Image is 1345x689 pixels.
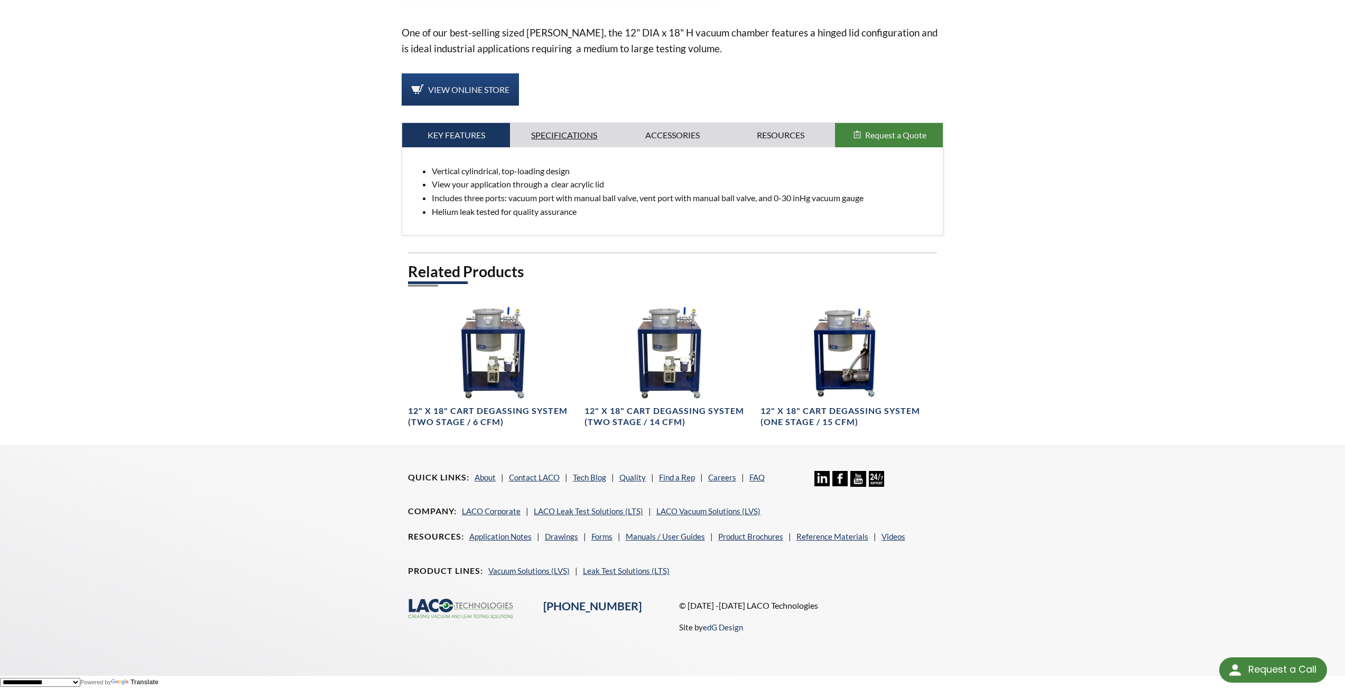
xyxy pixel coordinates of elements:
li: Includes three ports: vacuum port with manual ball valve, vent port with manual ball valve, and 0... [432,191,935,205]
a: Careers [708,473,736,482]
h4: Resources [408,531,464,542]
h4: Company [408,506,457,517]
a: Key Features [402,123,511,147]
p: Site by [679,621,743,634]
p: One of our best-selling sized [PERSON_NAME], the 12" DIA x 18" H vacuum chamber features a hinged... [402,25,944,56]
h4: 12" X 18" Cart Degassing System (Two Stage / 14 CFM) [585,405,755,428]
a: VDS1218015S Two Stage Degassing System image12" X 18" Cart Degassing System (One Stage / 15 CFM) [760,305,931,428]
a: Quality [619,473,646,482]
img: round button [1227,662,1244,678]
a: 24/7 Support [869,479,884,488]
li: Helium leak tested for quality assurance [432,205,935,219]
h4: 12" X 18" Cart Degassing System (Two Stage / 6 CFM) [408,405,578,428]
a: VDS1218006HS Degassing System, front view12" X 18" Cart Degassing System (Two Stage / 6 CFM) [408,305,578,428]
a: Find a Rep [659,473,695,482]
img: Google Translate [111,679,131,686]
a: View Online Store [402,73,519,106]
h4: Product Lines [408,565,483,577]
a: Translate [111,678,159,686]
a: LACO Corporate [462,506,521,516]
a: Contact LACO [509,473,560,482]
a: VDS1218015HS Degassing System image12" X 18" Cart Degassing System (Two Stage / 14 CFM) [585,305,755,428]
a: Vacuum Solutions (LVS) [488,566,570,575]
li: View your application through a clear acrylic lid [432,177,935,191]
a: Tech Blog [573,473,606,482]
h4: 12" X 18" Cart Degassing System (One Stage / 15 CFM) [760,405,931,428]
div: Request a Call [1219,657,1327,683]
p: © [DATE] -[DATE] LACO Technologies [679,599,938,612]
a: Drawings [545,532,578,541]
a: About [475,473,496,482]
h4: Quick Links [408,472,469,483]
span: View Online Store [428,84,509,95]
a: LACO Vacuum Solutions (LVS) [656,506,760,516]
span: Request a Quote [865,130,926,140]
div: Request a Call [1248,657,1316,682]
a: Forms [591,532,613,541]
a: Videos [882,532,905,541]
a: Product Brochures [718,532,783,541]
a: Leak Test Solutions (LTS) [583,566,670,575]
a: Accessories [618,123,727,147]
a: FAQ [749,473,765,482]
a: [PHONE_NUMBER] [543,599,642,613]
li: Vertical cylindrical, top-loading design [432,164,935,178]
a: Specifications [510,123,618,147]
a: Manuals / User Guides [626,532,705,541]
a: Application Notes [469,532,532,541]
img: 24/7 Support Icon [869,471,884,486]
a: LACO Leak Test Solutions (LTS) [534,506,643,516]
button: Request a Quote [835,123,943,147]
a: Reference Materials [796,532,868,541]
a: edG Design [703,622,743,632]
h2: Related Products [408,262,938,281]
a: Resources [727,123,835,147]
